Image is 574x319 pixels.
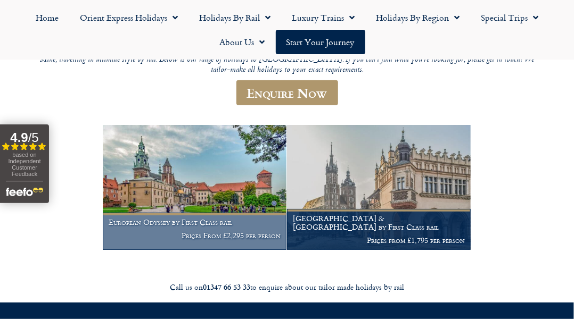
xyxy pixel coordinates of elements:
div: Call us on to enquire about our tailor made holidays by rail [5,282,569,292]
a: [GEOGRAPHIC_DATA] & [GEOGRAPHIC_DATA] by First Class rail Prices from £1,795 per person [287,125,471,250]
a: European Odyssey by First Class rail Prices From £2,295 per person [103,125,287,250]
a: Holidays by Rail [188,5,281,30]
a: Start your Journey [276,30,365,54]
a: Luxury Trains [281,5,365,30]
a: Orient Express Holidays [69,5,188,30]
p: Prices from £1,795 per person [293,236,465,245]
p: Prices From £2,295 per person [109,231,281,240]
a: Enquire Now [236,80,338,105]
nav: Menu [5,5,569,54]
strong: 01347 66 53 33 [203,281,250,292]
a: Holidays by Region [365,5,470,30]
p: Explore the best of what Poland has to offer, from the beautiful castles of [GEOGRAPHIC_DATA] and... [31,46,543,75]
a: Special Trips [470,5,549,30]
h1: [GEOGRAPHIC_DATA] & [GEOGRAPHIC_DATA] by First Class rail [293,214,465,231]
h1: European Odyssey by First Class rail [109,218,281,226]
a: About Us [209,30,276,54]
a: Home [25,5,69,30]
